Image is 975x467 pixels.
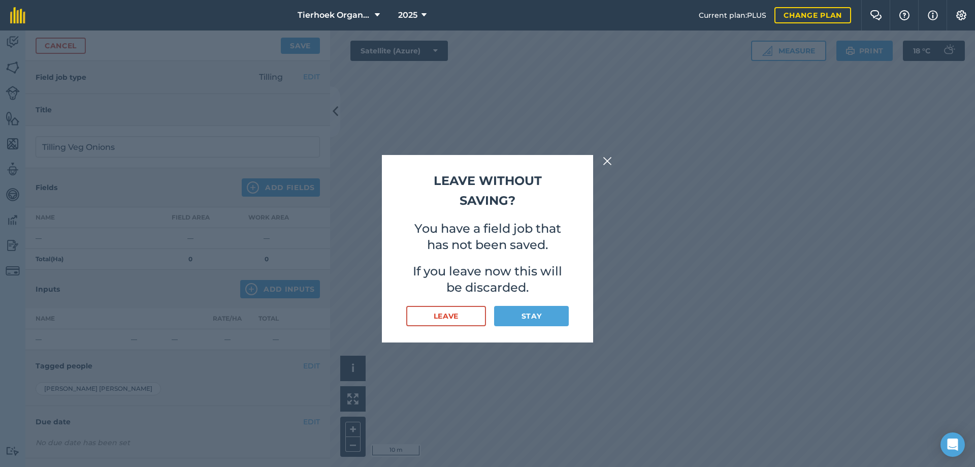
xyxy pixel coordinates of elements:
[494,306,569,326] button: Stay
[406,221,569,253] p: You have a field job that has not been saved.
[940,432,965,457] div: Open Intercom Messenger
[870,10,882,20] img: Two speech bubbles overlapping with the left bubble in the forefront
[406,171,569,210] h2: Leave without saving?
[898,10,911,20] img: A question mark icon
[699,10,766,21] span: Current plan : PLUS
[10,7,25,23] img: fieldmargin Logo
[406,263,569,296] p: If you leave now this will be discarded.
[955,10,967,20] img: A cog icon
[928,9,938,21] img: svg+xml;base64,PHN2ZyB4bWxucz0iaHR0cDovL3d3dy53My5vcmcvMjAwMC9zdmciIHdpZHRoPSIxNyIgaGVpZ2h0PSIxNy...
[603,155,612,167] img: svg+xml;base64,PHN2ZyB4bWxucz0iaHR0cDovL3d3dy53My5vcmcvMjAwMC9zdmciIHdpZHRoPSIyMiIgaGVpZ2h0PSIzMC...
[298,9,371,21] span: Tierhoek Organic Farm
[406,306,486,326] button: Leave
[398,9,417,21] span: 2025
[774,7,851,23] a: Change plan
